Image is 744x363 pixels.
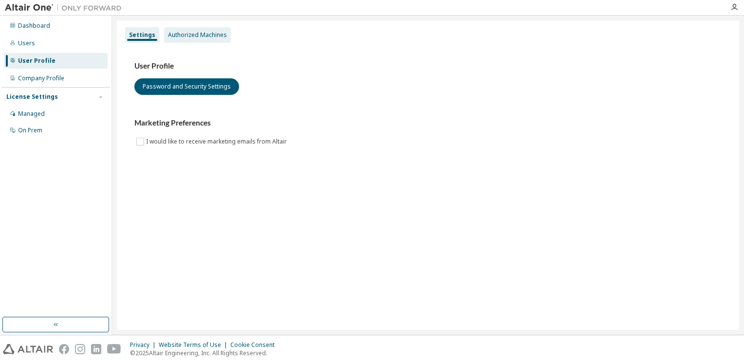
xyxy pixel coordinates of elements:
div: User Profile [18,57,56,65]
div: License Settings [6,93,58,101]
img: instagram.svg [75,344,85,354]
button: Password and Security Settings [134,78,239,95]
div: Users [18,39,35,47]
h3: Marketing Preferences [134,118,722,128]
div: Authorized Machines [168,31,227,39]
img: youtube.svg [107,344,121,354]
div: Privacy [130,341,159,349]
p: © 2025 Altair Engineering, Inc. All Rights Reserved. [130,349,280,357]
div: Cookie Consent [230,341,280,349]
h3: User Profile [134,61,722,71]
div: Website Terms of Use [159,341,230,349]
img: altair_logo.svg [3,344,53,354]
label: I would like to receive marketing emails from Altair [146,136,289,147]
img: facebook.svg [59,344,69,354]
div: Settings [129,31,155,39]
img: Altair One [5,3,127,13]
div: Managed [18,110,45,118]
div: Dashboard [18,22,50,30]
img: linkedin.svg [91,344,101,354]
div: On Prem [18,127,42,134]
div: Company Profile [18,74,64,82]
